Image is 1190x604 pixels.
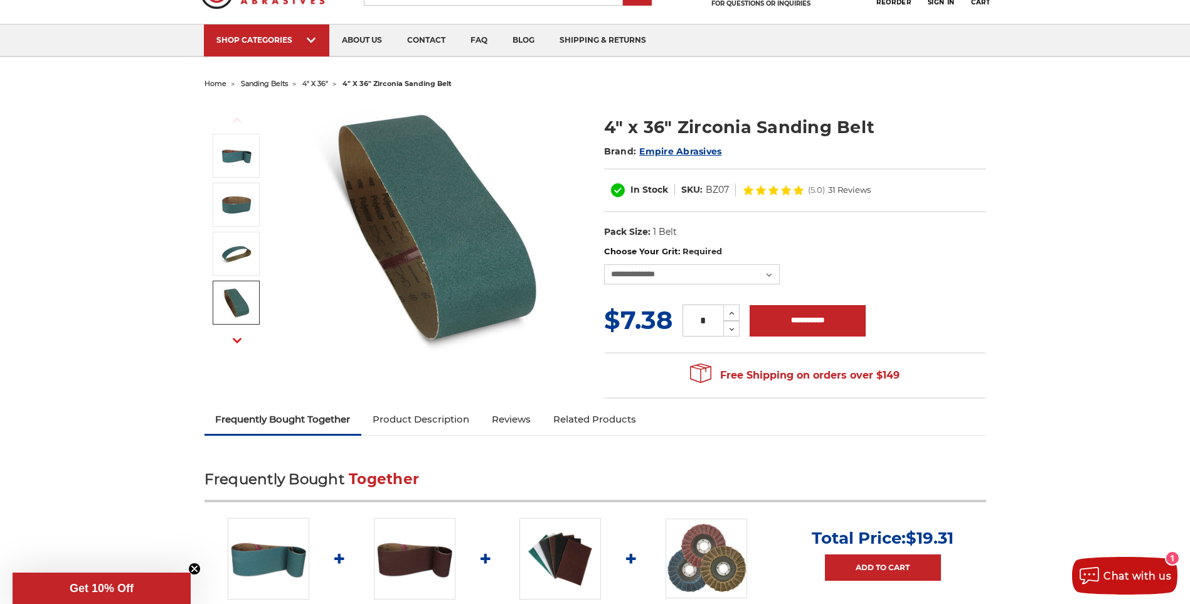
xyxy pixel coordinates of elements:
span: Frequently Bought [205,470,344,488]
button: Close teaser [188,563,201,575]
button: Chat with us [1072,557,1177,595]
a: Reviews [481,406,542,433]
a: Add to Cart [825,554,941,581]
span: In Stock [630,184,668,195]
p: Total Price: [812,528,954,548]
span: (5.0) [808,186,825,194]
a: about us [329,24,395,57]
h1: 4" x 36" Zirconia Sanding Belt [604,115,986,139]
a: Frequently Bought Together [205,406,362,433]
span: $19.31 [906,528,954,548]
button: Next [222,327,252,354]
span: 31 Reviews [828,186,871,194]
label: Choose Your Grit: [604,245,986,258]
a: Related Products [542,406,647,433]
dd: 1 Belt [653,225,677,239]
a: blog [500,24,547,57]
img: 4" x 36" Zirconia Sanding Belt [221,140,252,171]
dt: Pack Size: [604,225,651,239]
a: Empire Abrasives [639,146,721,157]
img: 4" x 36" Zirconia Sanding Belt [228,518,309,600]
div: Get 10% OffClose teaser [13,573,191,604]
dd: BZ07 [706,183,729,197]
a: contact [395,24,458,57]
img: 4" x 36" Zirconia Sanding Belt [312,102,563,353]
a: home [205,79,226,88]
a: Product Description [361,406,481,433]
img: 4" x 36" Sanding Belt - Zirc [221,287,252,318]
button: Previous [222,107,252,134]
span: $7.38 [604,305,672,335]
div: 1 [1166,552,1179,564]
small: Required [683,246,722,256]
span: Chat with us [1103,570,1171,582]
span: Brand: [604,146,637,157]
span: Free Shipping on orders over $149 [690,363,900,388]
span: Get 10% Off [70,582,134,595]
a: faq [458,24,500,57]
a: 4" x 36" [302,79,328,88]
dt: SKU: [681,183,703,197]
span: 4" x 36" zirconia sanding belt [343,79,452,88]
div: SHOP CATEGORIES [216,35,317,45]
img: 4" x 36" Sanding Belt - Zirconia [221,238,252,269]
span: Together [349,470,419,488]
a: shipping & returns [547,24,659,57]
img: 4" x 36" Zirc Sanding Belt [221,189,252,220]
a: sanding belts [241,79,288,88]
